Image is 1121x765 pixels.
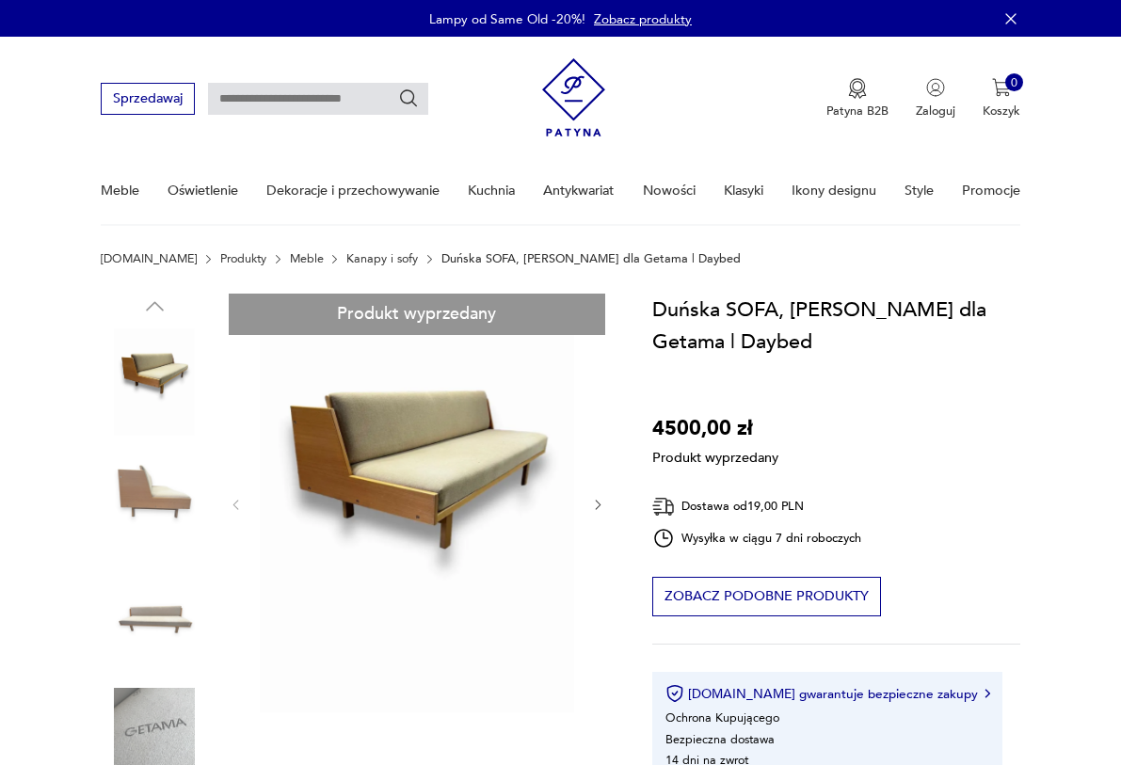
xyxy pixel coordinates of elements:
h1: Duńska SOFA, [PERSON_NAME] dla Getama | Daybed [652,294,1020,358]
img: Patyna - sklep z meblami i dekoracjami vintage [542,52,605,143]
div: Dostawa od 19,00 PLN [652,495,861,518]
a: Produkty [220,252,266,265]
p: Duńska SOFA, [PERSON_NAME] dla Getama | Daybed [441,252,741,265]
a: Klasyki [724,158,763,223]
a: Style [905,158,934,223]
p: Zaloguj [916,103,955,120]
p: Produkt wyprzedany [652,444,778,468]
a: Antykwariat [543,158,614,223]
a: [DOMAIN_NAME] [101,252,197,265]
div: 0 [1005,73,1024,92]
a: Kanapy i sofy [346,252,418,265]
li: Ochrona Kupującego [665,709,779,726]
a: Meble [101,158,139,223]
a: Kuchnia [468,158,515,223]
div: Wysyłka w ciągu 7 dni roboczych [652,527,861,550]
a: Meble [290,252,324,265]
p: Patyna B2B [826,103,889,120]
p: 4500,00 zł [652,412,778,444]
p: Lampy od Same Old -20%! [429,10,585,28]
a: Nowości [643,158,696,223]
button: Zaloguj [916,78,955,120]
img: Ikona certyfikatu [665,684,684,703]
button: Patyna B2B [826,78,889,120]
p: Koszyk [983,103,1020,120]
a: Oświetlenie [168,158,238,223]
button: Sprzedawaj [101,83,194,114]
a: Ikona medaluPatyna B2B [826,78,889,120]
li: Bezpieczna dostawa [665,731,775,748]
button: Szukaj [398,88,419,109]
img: Ikona koszyka [992,78,1011,97]
a: Zobacz produkty [594,10,692,28]
a: Ikony designu [792,158,876,223]
img: Ikona strzałki w prawo [985,689,990,698]
img: Ikonka użytkownika [926,78,945,97]
img: Ikona medalu [848,78,867,99]
a: Sprzedawaj [101,94,194,105]
button: 0Koszyk [983,78,1020,120]
button: Zobacz podobne produkty [652,577,880,616]
a: Dekoracje i przechowywanie [266,158,440,223]
button: [DOMAIN_NAME] gwarantuje bezpieczne zakupy [665,684,990,703]
a: Promocje [962,158,1020,223]
img: Ikona dostawy [652,495,675,518]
